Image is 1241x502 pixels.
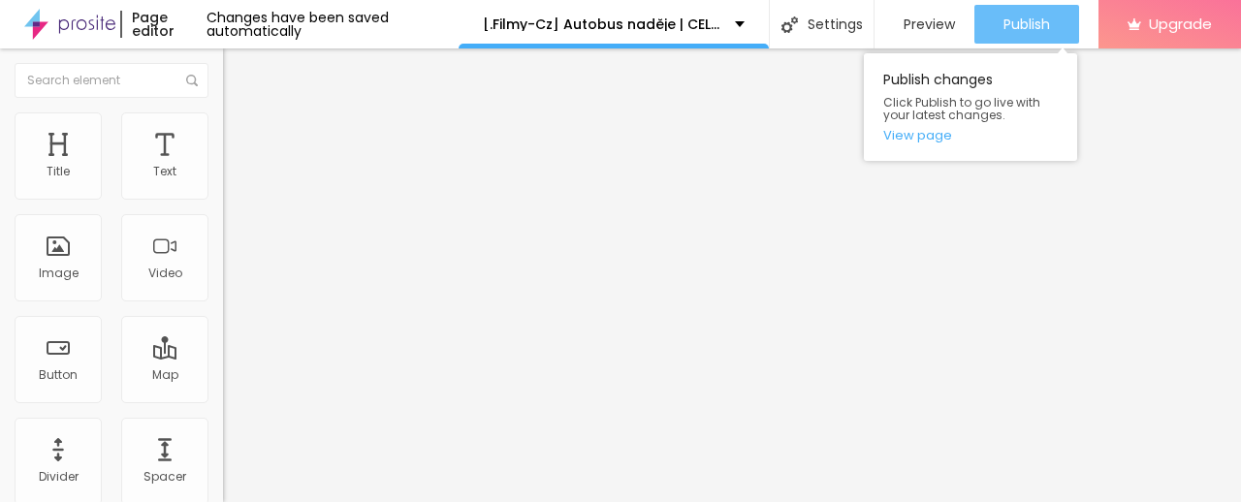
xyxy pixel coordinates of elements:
img: Icone [186,75,198,86]
div: Page editor [120,11,206,38]
div: Changes have been saved automatically [207,11,459,38]
div: Map [152,368,178,382]
div: Spacer [143,470,186,484]
div: Button [39,368,78,382]
span: Publish [1003,16,1050,32]
div: Text [153,165,176,178]
span: Preview [904,16,955,32]
div: Publish changes [864,53,1077,161]
button: Publish [974,5,1079,44]
div: Title [47,165,70,178]
iframe: Editor [223,48,1241,502]
p: [.Filmy-Cz] Autobus naděje | CELÝ FILM 2025 ONLINE ZDARMA SK/CZ DABING I TITULKY [483,17,720,31]
span: Upgrade [1149,16,1212,32]
img: Icone [781,16,798,33]
a: View page [883,129,1058,141]
div: Image [39,267,79,280]
div: Divider [39,470,79,484]
input: Search element [15,63,208,98]
span: Click Publish to go live with your latest changes. [883,96,1058,121]
button: Preview [875,5,974,44]
div: Video [148,267,182,280]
